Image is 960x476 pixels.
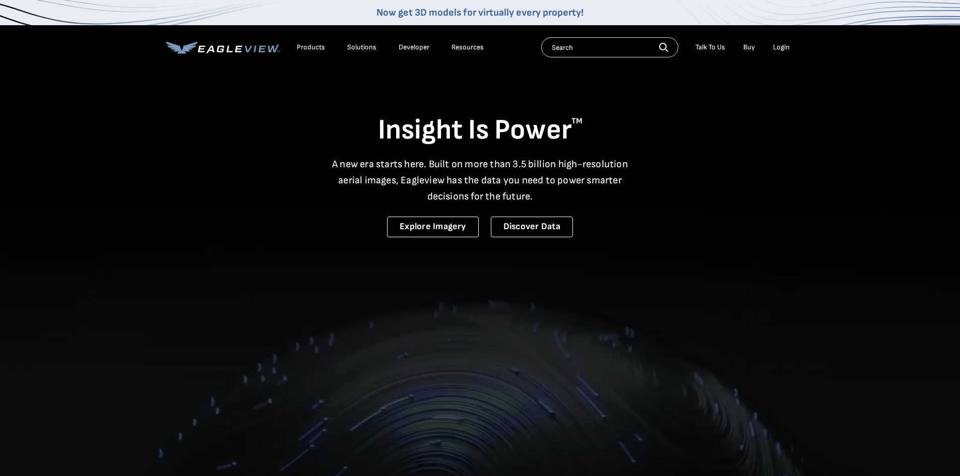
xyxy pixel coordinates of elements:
[773,43,790,52] div: Login
[376,7,584,19] a: Now get 3D models for virtually every property!
[326,156,634,205] p: A new era starts here. Built on more than 3.5 billion high-resolution aerial images, Eagleview ha...
[491,217,573,237] a: Discover Data
[387,217,479,237] a: Explore Imagery
[571,116,583,126] sup: TM
[166,113,795,148] h1: Insight Is Power
[399,43,429,52] a: Developer
[541,37,678,57] input: Search
[452,43,484,52] div: Resources
[347,43,376,52] div: Solutions
[297,43,325,52] div: Products
[743,43,755,52] a: Buy
[695,43,725,52] div: Talk To Us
